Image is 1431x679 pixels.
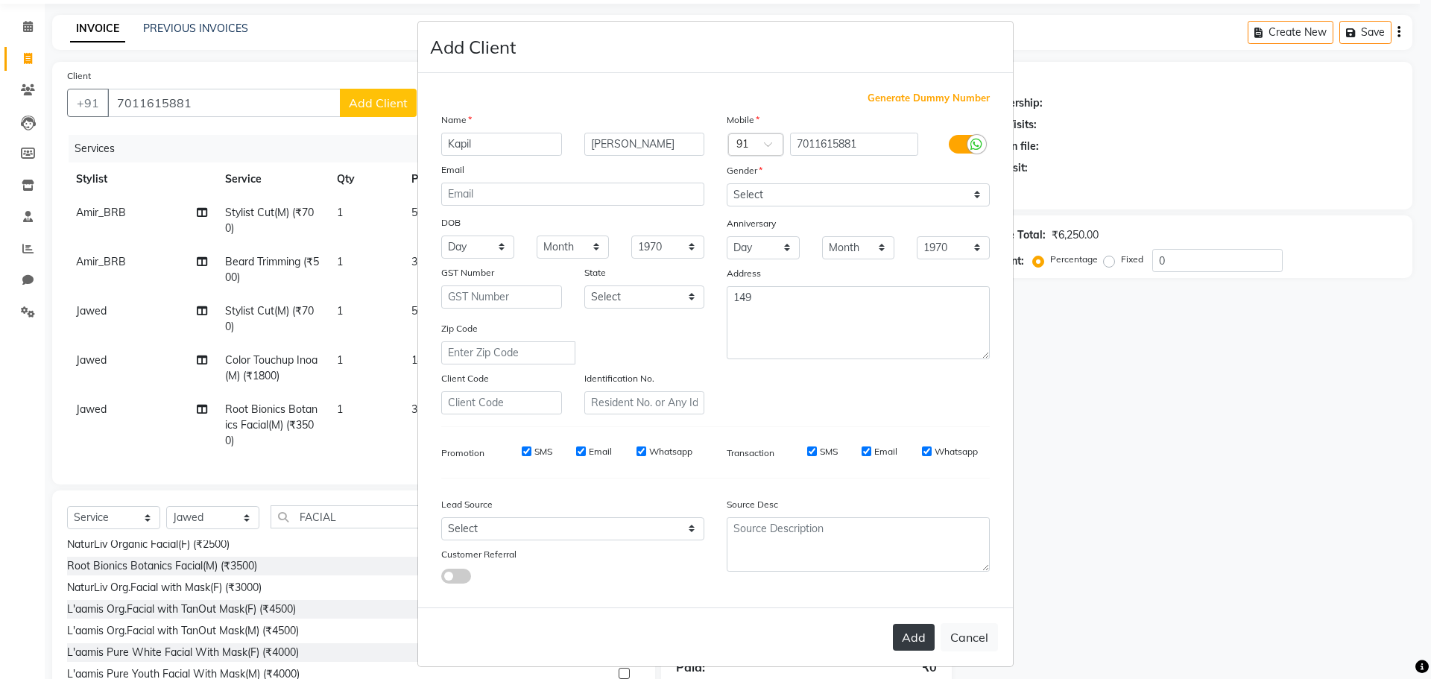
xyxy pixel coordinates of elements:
[727,267,761,280] label: Address
[820,445,838,458] label: SMS
[727,164,762,177] label: Gender
[441,183,704,206] input: Email
[441,498,493,511] label: Lead Source
[941,623,998,651] button: Cancel
[441,391,562,414] input: Client Code
[441,548,517,561] label: Customer Referral
[430,34,516,60] h4: Add Client
[727,217,776,230] label: Anniversary
[441,266,494,280] label: GST Number
[584,266,606,280] label: State
[441,322,478,335] label: Zip Code
[874,445,897,458] label: Email
[649,445,692,458] label: Whatsapp
[441,113,472,127] label: Name
[893,624,935,651] button: Add
[868,91,990,106] span: Generate Dummy Number
[441,163,464,177] label: Email
[584,372,654,385] label: Identification No.
[589,445,612,458] label: Email
[441,216,461,230] label: DOB
[727,498,778,511] label: Source Desc
[441,446,484,460] label: Promotion
[727,446,774,460] label: Transaction
[441,133,562,156] input: First Name
[935,445,978,458] label: Whatsapp
[584,391,705,414] input: Resident No. or Any Id
[441,341,575,364] input: Enter Zip Code
[534,445,552,458] label: SMS
[441,285,562,309] input: GST Number
[790,133,919,156] input: Mobile
[727,113,759,127] label: Mobile
[584,133,705,156] input: Last Name
[441,372,489,385] label: Client Code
